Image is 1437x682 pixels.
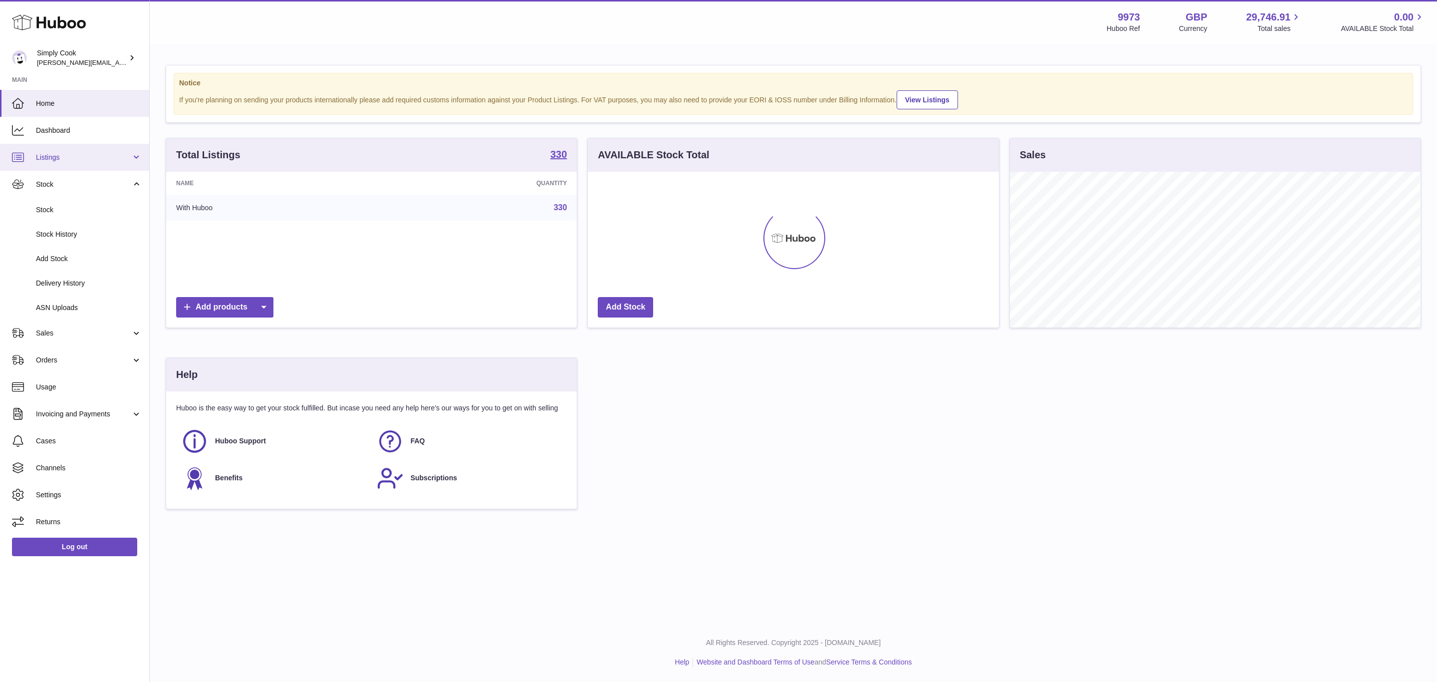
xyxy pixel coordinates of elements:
[36,490,142,500] span: Settings
[36,436,142,446] span: Cases
[1246,10,1302,33] a: 29,746.91 Total sales
[176,148,240,162] h3: Total Listings
[1020,148,1046,162] h3: Sales
[1341,10,1425,33] a: 0.00 AVAILABLE Stock Total
[36,279,142,288] span: Delivery History
[36,99,142,108] span: Home
[12,50,27,65] img: emma@simplycook.com
[181,465,367,492] a: Benefits
[36,230,142,239] span: Stock History
[1118,10,1140,24] strong: 9973
[598,297,653,318] a: Add Stock
[554,203,567,212] a: 330
[36,329,131,338] span: Sales
[36,205,142,215] span: Stock
[1179,24,1207,33] div: Currency
[1257,24,1302,33] span: Total sales
[158,638,1429,648] p: All Rights Reserved. Copyright 2025 - [DOMAIN_NAME]
[179,89,1408,109] div: If you're planning on sending your products internationally please add required customs informati...
[176,368,198,381] h3: Help
[1246,10,1290,24] span: 29,746.91
[36,153,131,162] span: Listings
[215,473,242,483] span: Benefits
[166,195,383,221] td: With Huboo
[215,436,266,446] span: Huboo Support
[12,538,137,556] a: Log out
[1107,24,1140,33] div: Huboo Ref
[36,409,131,419] span: Invoicing and Payments
[897,90,958,109] a: View Listings
[377,465,562,492] a: Subscriptions
[697,658,814,666] a: Website and Dashboard Terms of Use
[826,658,912,666] a: Service Terms & Conditions
[1394,10,1414,24] span: 0.00
[166,172,383,195] th: Name
[411,473,457,483] span: Subscriptions
[693,658,912,667] li: and
[36,355,131,365] span: Orders
[36,463,142,473] span: Channels
[176,403,567,413] p: Huboo is the easy way to get your stock fulfilled. But incase you need any help here's our ways f...
[176,297,273,318] a: Add products
[36,382,142,392] span: Usage
[181,428,367,455] a: Huboo Support
[179,78,1408,88] strong: Notice
[383,172,577,195] th: Quantity
[37,48,127,67] div: Simply Cook
[36,303,142,313] span: ASN Uploads
[411,436,425,446] span: FAQ
[377,428,562,455] a: FAQ
[1341,24,1425,33] span: AVAILABLE Stock Total
[675,658,690,666] a: Help
[37,58,200,66] span: [PERSON_NAME][EMAIL_ADDRESS][DOMAIN_NAME]
[550,149,567,159] strong: 330
[36,517,142,527] span: Returns
[550,149,567,161] a: 330
[598,148,709,162] h3: AVAILABLE Stock Total
[36,126,142,135] span: Dashboard
[1186,10,1207,24] strong: GBP
[36,180,131,189] span: Stock
[36,254,142,264] span: Add Stock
